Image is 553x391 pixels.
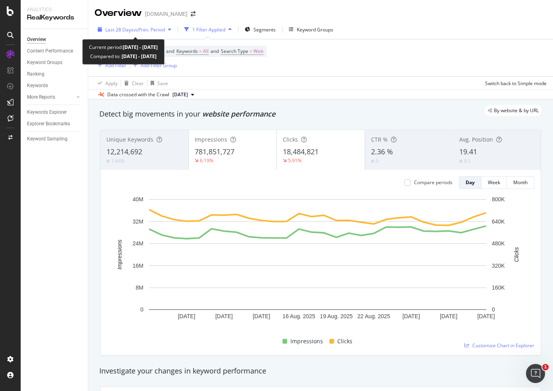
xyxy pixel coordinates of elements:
div: 6.19% [200,157,213,164]
text: 19 Aug. 2025 [320,313,353,319]
div: 1.64% [111,158,125,164]
text: 16M [133,263,143,269]
button: Switch back to Simple mode [482,77,547,89]
span: Impressions [195,136,227,143]
button: Add Filter Group [130,60,177,70]
text: 480K [492,240,505,247]
b: [DATE] - [DATE] [123,44,158,51]
a: Keywords [27,82,82,90]
span: Clicks [337,337,352,346]
a: Keyword Sampling [27,135,82,143]
button: 1 Filter Applied [181,23,235,36]
div: Keyword Groups [27,58,62,67]
div: 5.91% [288,157,302,164]
span: CTR % [371,136,388,143]
text: 160K [492,284,505,291]
a: Keyword Groups [27,58,82,67]
div: Apply [105,80,118,87]
text: 24M [133,240,143,247]
button: Add Filter [95,60,126,70]
div: Data crossed with the Crawl [107,91,169,98]
div: 0 [376,158,379,164]
span: 2025 Aug. 25th [172,91,188,98]
div: Month [513,179,528,186]
span: Clicks [283,136,298,143]
text: 40M [133,196,143,202]
text: [DATE] [477,313,495,319]
div: Compared to: [90,52,157,61]
button: [DATE] [169,90,197,99]
text: 0 [492,306,495,313]
text: 22 Aug. 2025 [358,313,391,319]
div: Overview [95,6,142,20]
div: 0.1 [464,158,471,164]
span: All [203,46,209,57]
span: and [166,48,174,54]
img: Equal [106,160,110,162]
span: 18,484,821 [283,147,319,156]
div: [DOMAIN_NAME] [145,10,188,18]
a: Keywords Explorer [27,108,82,117]
div: Day [466,179,475,186]
span: Impressions [290,337,323,346]
text: [DATE] [402,313,420,319]
div: Switch back to Simple mode [485,80,547,87]
span: = [199,48,202,54]
text: Impressions [116,239,123,269]
button: Month [507,176,534,189]
div: Save [157,80,168,87]
text: Clicks [513,247,520,262]
text: 640K [492,218,505,225]
button: Segments [242,23,279,36]
img: Equal [459,160,462,162]
text: [DATE] [215,313,233,319]
span: By website & by URL [494,108,539,113]
div: Clear [132,80,144,87]
text: 16 Aug. 2025 [282,313,315,319]
div: Week [488,179,500,186]
a: Explorer Bookmarks [27,120,82,128]
span: Search Type [221,48,248,54]
div: Add Filter Group [141,62,177,69]
div: Explorer Bookmarks [27,120,70,128]
text: 8M [136,284,143,291]
div: Analytics [27,6,81,13]
button: Day [459,176,481,189]
div: Keywords [27,82,48,90]
svg: A chart. [107,195,528,334]
span: Unique Keywords [106,136,153,143]
div: More Reports [27,93,55,101]
text: [DATE] [440,313,457,319]
span: 2.36 % [371,147,393,156]
span: 781,851,727 [195,147,234,156]
div: RealKeywords [27,13,81,22]
a: Content Performance [27,47,82,55]
img: Equal [371,160,374,162]
span: 19.41 [459,147,477,156]
div: Investigate your changes in keyword performance [99,366,542,376]
span: Customize Chart in Explorer [472,342,534,349]
span: Avg. Position [459,136,493,143]
div: Keywords Explorer [27,108,67,117]
iframe: Intercom live chat [526,364,545,383]
text: 0 [140,306,143,313]
text: 800K [492,196,505,202]
text: [DATE] [178,313,195,319]
text: [DATE] [253,313,270,319]
text: 320K [492,263,505,269]
div: legacy label [485,105,542,116]
div: Compare periods [414,179,452,186]
button: Last 28 DaysvsPrev. Period [95,23,174,36]
button: Apply [95,77,118,89]
span: and [211,48,219,54]
a: Overview [27,35,82,44]
a: Customize Chart in Explorer [464,342,534,349]
div: Content Performance [27,47,73,55]
button: Week [481,176,507,189]
span: Web [253,46,263,57]
div: Current period: [89,43,158,52]
b: [DATE] - [DATE] [120,53,157,60]
div: Keyword Sampling [27,135,68,143]
button: Clear [121,77,144,89]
